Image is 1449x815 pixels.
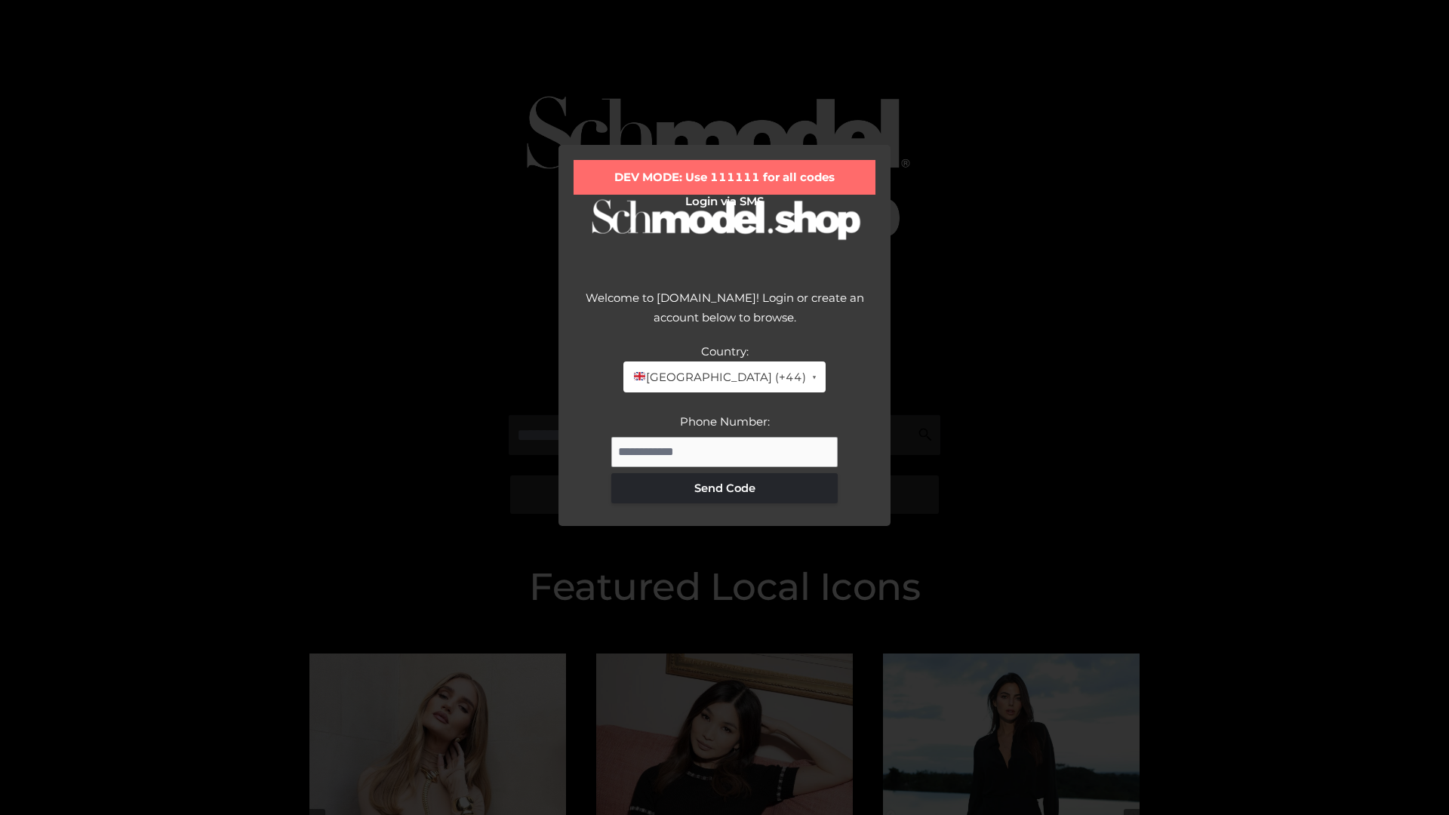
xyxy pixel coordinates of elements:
[680,414,770,429] label: Phone Number:
[611,473,838,503] button: Send Code
[574,288,875,342] div: Welcome to [DOMAIN_NAME]! Login or create an account below to browse.
[634,371,645,382] img: 🇬🇧
[632,368,805,387] span: [GEOGRAPHIC_DATA] (+44)
[701,344,749,358] label: Country:
[574,195,875,208] h2: Login via SMS
[574,160,875,195] div: DEV MODE: Use 111111 for all codes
